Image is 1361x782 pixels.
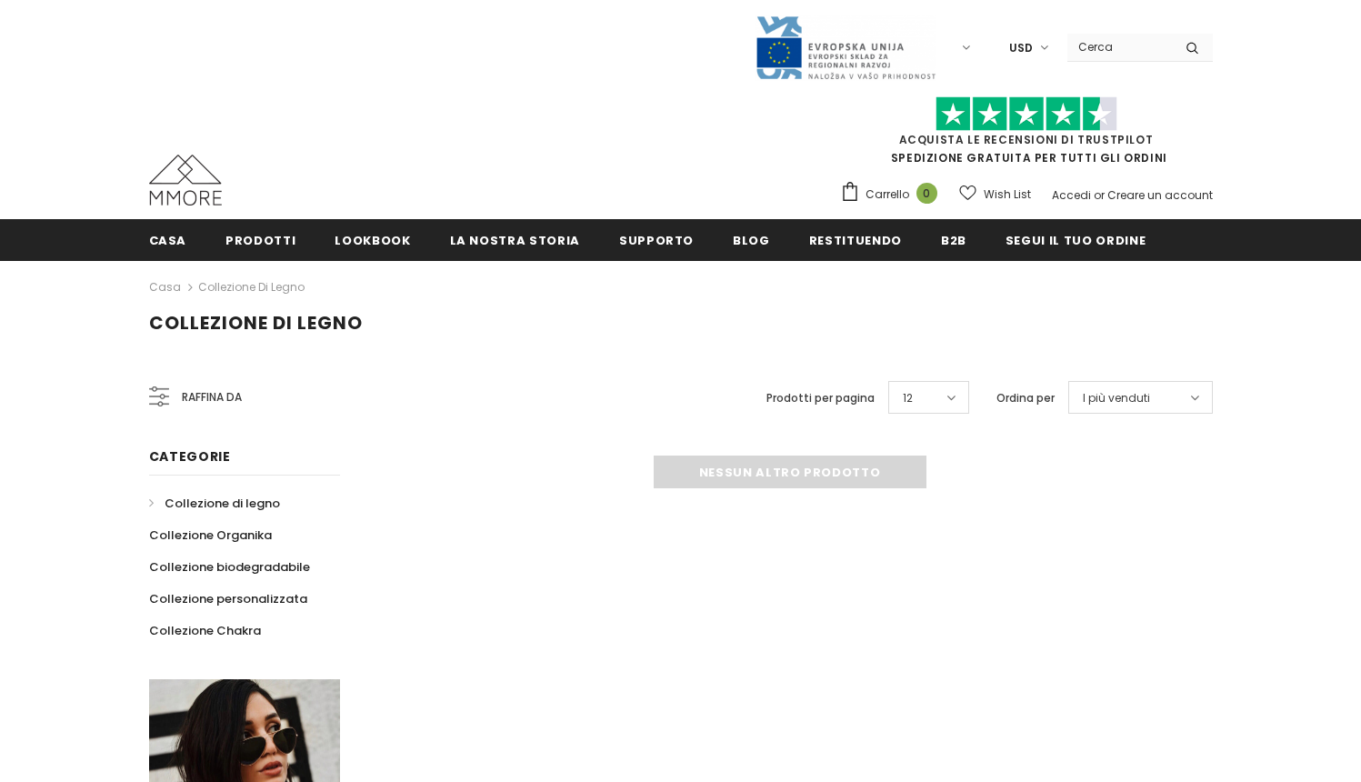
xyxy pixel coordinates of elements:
[1107,187,1213,203] a: Creare un account
[149,155,222,206] img: Casi MMORE
[225,219,295,260] a: Prodotti
[996,389,1055,407] label: Ordina per
[733,219,770,260] a: Blog
[916,183,937,204] span: 0
[1006,232,1146,249] span: Segui il tuo ordine
[149,519,272,551] a: Collezione Organika
[809,219,902,260] a: Restituendo
[149,551,310,583] a: Collezione biodegradabile
[941,232,966,249] span: B2B
[1067,34,1172,60] input: Search Site
[182,387,242,407] span: Raffina da
[450,232,580,249] span: La nostra storia
[149,232,187,249] span: Casa
[866,185,909,204] span: Carrello
[335,232,410,249] span: Lookbook
[149,590,307,607] span: Collezione personalizzata
[149,447,231,466] span: Categorie
[903,389,913,407] span: 12
[1052,187,1091,203] a: Accedi
[1083,389,1150,407] span: I più venduti
[766,389,875,407] label: Prodotti per pagina
[149,615,261,647] a: Collezione Chakra
[149,276,181,298] a: Casa
[335,219,410,260] a: Lookbook
[149,583,307,615] a: Collezione personalizzata
[619,232,694,249] span: supporto
[149,487,280,519] a: Collezione di legno
[941,219,966,260] a: B2B
[149,526,272,544] span: Collezione Organika
[755,39,936,55] a: Javni Razpis
[225,232,295,249] span: Prodotti
[149,622,261,639] span: Collezione Chakra
[984,185,1031,204] span: Wish List
[840,105,1213,165] span: SPEDIZIONE GRATUITA PER TUTTI GLI ORDINI
[840,181,946,208] a: Carrello 0
[1006,219,1146,260] a: Segui il tuo ordine
[149,219,187,260] a: Casa
[149,310,363,336] span: Collezione di legno
[149,558,310,576] span: Collezione biodegradabile
[619,219,694,260] a: supporto
[899,132,1154,147] a: Acquista le recensioni di TrustPilot
[809,232,902,249] span: Restituendo
[733,232,770,249] span: Blog
[1009,39,1033,57] span: USD
[198,279,305,295] a: Collezione di legno
[755,15,936,81] img: Javni Razpis
[165,495,280,512] span: Collezione di legno
[450,219,580,260] a: La nostra storia
[1094,187,1105,203] span: or
[959,178,1031,210] a: Wish List
[936,96,1117,132] img: Fidati di Pilot Stars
